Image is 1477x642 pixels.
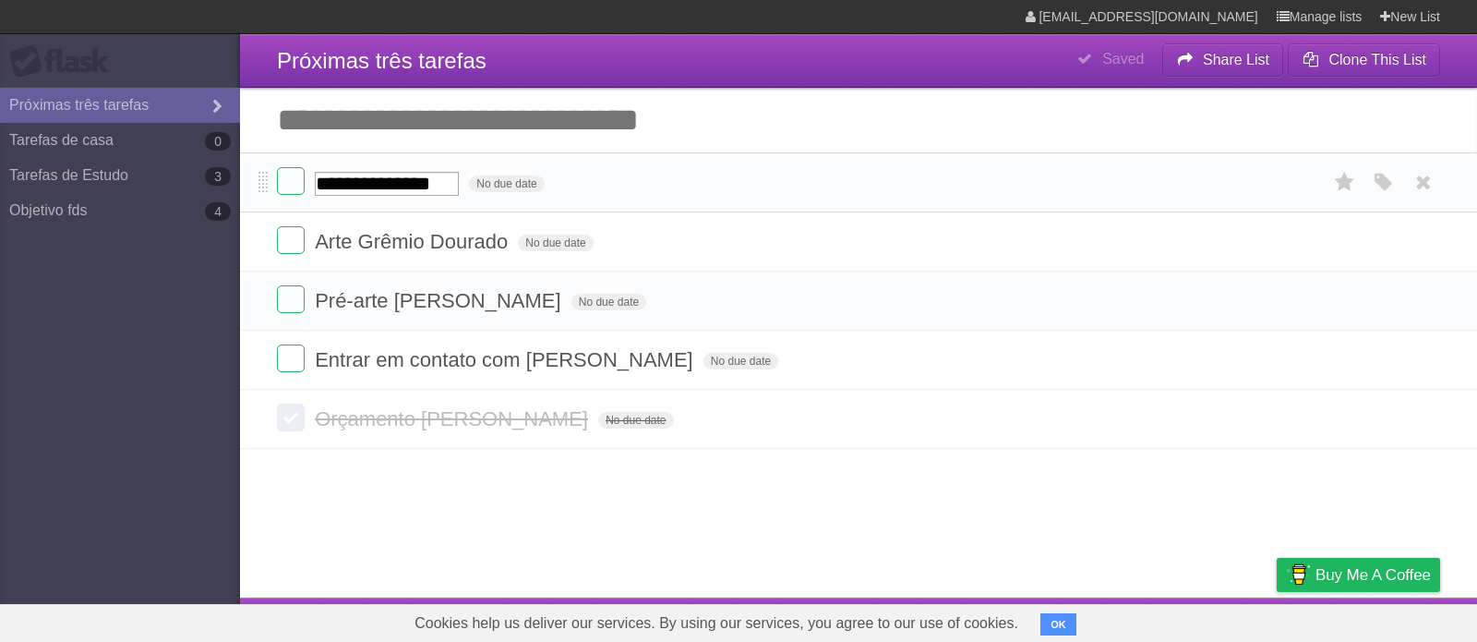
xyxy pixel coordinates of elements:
[1277,558,1440,592] a: Buy me a coffee
[518,235,593,251] span: No due date
[1203,52,1269,67] b: Share List
[1102,51,1144,67] b: Saved
[598,412,673,429] span: No due date
[571,294,646,310] span: No due date
[703,353,778,369] span: No due date
[315,289,566,312] span: Pré-arte [PERSON_NAME]
[1324,602,1440,637] a: Suggest a feature
[277,404,305,431] label: Done
[315,230,512,253] span: Arte Grêmio Dourado
[1315,559,1431,591] span: Buy me a coffee
[1286,559,1311,590] img: Buy me a coffee
[1092,602,1167,637] a: Developers
[9,45,120,79] div: Flask
[315,407,593,430] span: Orçamento [PERSON_NAME]
[396,605,1037,642] span: Cookies help us deliver our services. By using our services, you agree to our use of cookies.
[1253,602,1301,637] a: Privacy
[1162,43,1284,77] button: Share List
[1040,613,1076,636] button: OK
[205,132,231,151] b: 0
[277,345,305,372] label: Done
[205,202,231,221] b: 4
[1288,43,1440,77] button: Clone This List
[277,48,486,73] span: Próximas três tarefas
[315,348,698,371] span: Entrar em contato com [PERSON_NAME]
[469,176,544,192] span: No due date
[277,285,305,313] label: Done
[205,167,231,186] b: 3
[1328,52,1426,67] b: Clone This List
[1031,602,1070,637] a: About
[1190,602,1231,637] a: Terms
[277,167,305,195] label: Done
[277,226,305,254] label: Done
[1327,167,1363,198] label: Star task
